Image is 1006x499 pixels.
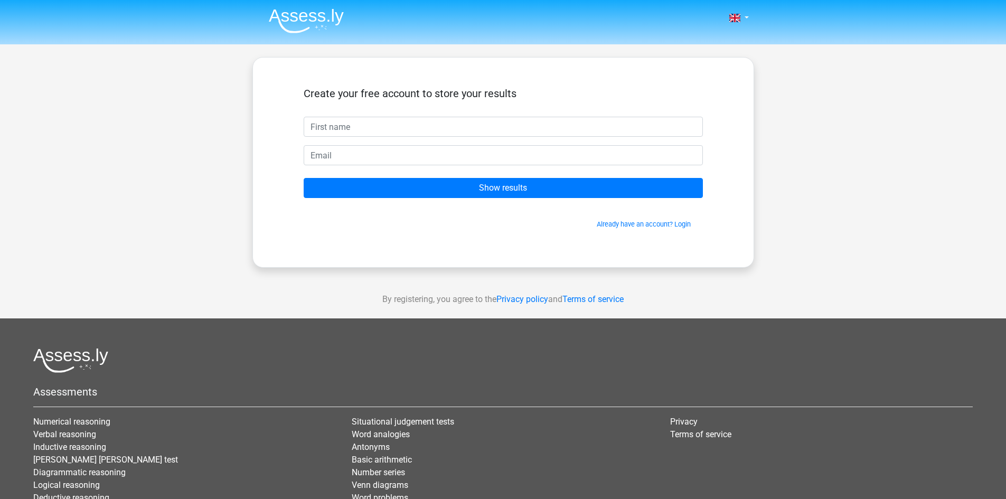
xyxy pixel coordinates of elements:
a: Already have an account? Login [597,220,691,228]
h5: Assessments [33,385,973,398]
a: Privacy [670,417,698,427]
input: Show results [304,178,703,198]
a: Logical reasoning [33,480,100,490]
a: Basic arithmetic [352,455,412,465]
a: Word analogies [352,429,410,439]
a: Venn diagrams [352,480,408,490]
a: Verbal reasoning [33,429,96,439]
a: Situational judgement tests [352,417,454,427]
img: Assessly logo [33,348,108,373]
input: First name [304,117,703,137]
a: [PERSON_NAME] [PERSON_NAME] test [33,455,178,465]
a: Terms of service [562,294,624,304]
a: Number series [352,467,405,477]
a: Diagrammatic reasoning [33,467,126,477]
a: Terms of service [670,429,731,439]
input: Email [304,145,703,165]
h5: Create your free account to store your results [304,87,703,100]
a: Antonyms [352,442,390,452]
a: Inductive reasoning [33,442,106,452]
a: Privacy policy [496,294,548,304]
img: Assessly [269,8,344,33]
a: Numerical reasoning [33,417,110,427]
